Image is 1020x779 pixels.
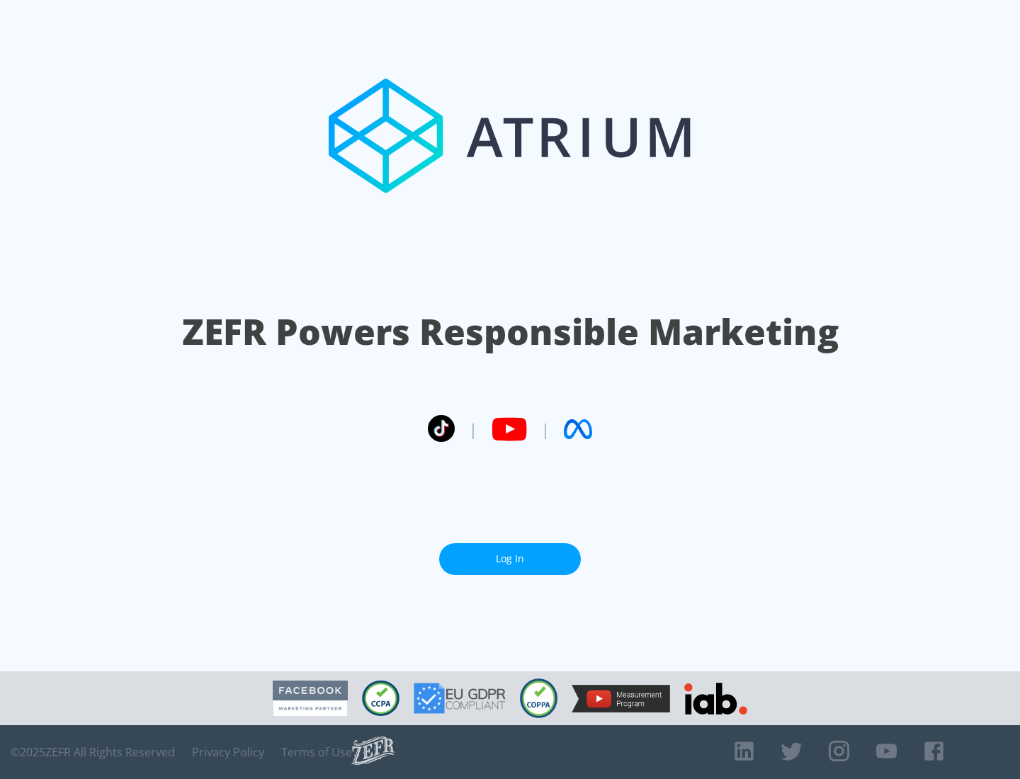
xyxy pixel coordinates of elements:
span: © 2025 ZEFR All Rights Reserved [11,745,175,759]
img: GDPR Compliant [414,683,506,714]
a: Privacy Policy [192,745,264,759]
img: COPPA Compliant [520,678,557,718]
img: IAB [684,683,747,715]
img: CCPA Compliant [362,681,399,716]
a: Terms of Use [281,745,352,759]
h1: ZEFR Powers Responsible Marketing [182,307,839,356]
span: | [469,419,477,440]
span: | [541,419,550,440]
img: YouTube Measurement Program [572,685,670,712]
a: Log In [439,543,581,575]
img: Facebook Marketing Partner [273,681,348,717]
